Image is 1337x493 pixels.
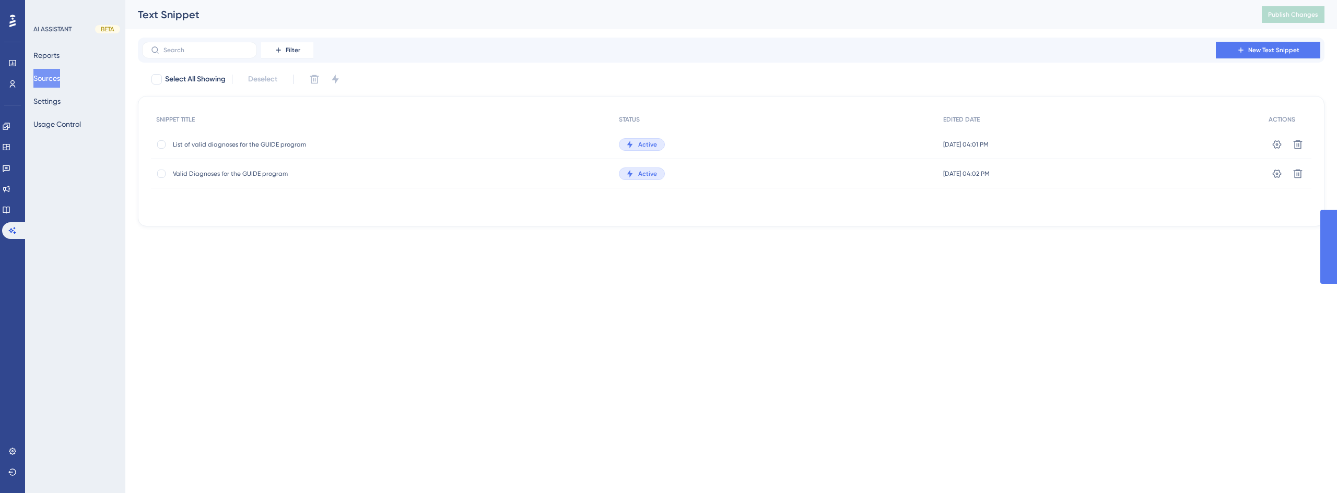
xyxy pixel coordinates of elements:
[1262,6,1324,23] button: Publish Changes
[33,115,81,134] button: Usage Control
[33,46,60,65] button: Reports
[286,46,300,54] span: Filter
[173,170,340,178] span: Valid Diagnoses for the GUIDE program
[156,115,195,124] span: SNIPPET TITLE
[138,7,1236,22] div: Text Snippet
[33,69,60,88] button: Sources
[1216,42,1320,58] button: New Text Snippet
[1248,46,1299,54] span: New Text Snippet
[173,140,340,149] span: List of valid diagnoses for the GUIDE program
[943,115,980,124] span: EDITED DATE
[165,73,226,86] span: Select All Showing
[1269,115,1295,124] span: ACTIONS
[943,170,990,178] span: [DATE] 04:02 PM
[33,92,61,111] button: Settings
[95,25,120,33] div: BETA
[33,25,72,33] div: AI ASSISTANT
[1268,10,1318,19] span: Publish Changes
[261,42,313,58] button: Filter
[638,170,657,178] span: Active
[239,70,287,89] button: Deselect
[1293,452,1324,483] iframe: UserGuiding AI Assistant Launcher
[248,73,277,86] span: Deselect
[943,140,989,149] span: [DATE] 04:01 PM
[163,46,248,54] input: Search
[619,115,640,124] span: STATUS
[638,140,657,149] span: Active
